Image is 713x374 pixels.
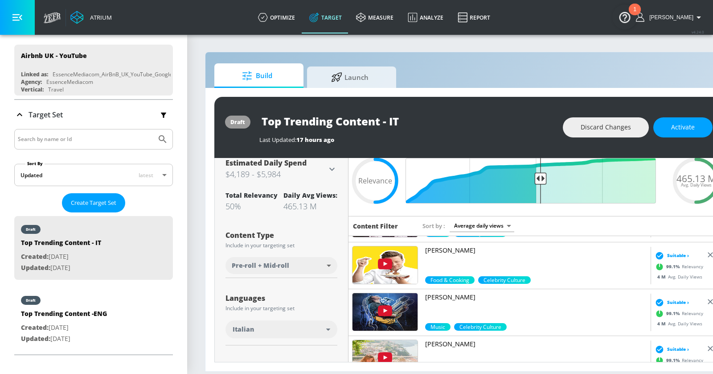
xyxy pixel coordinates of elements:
p: [PERSON_NAME] [425,246,647,255]
div: draft [26,227,36,232]
div: Average daily views [450,220,514,232]
button: Open Resource Center, 1 new notification [612,4,637,29]
div: Italian [225,320,337,338]
div: Airbnb UK - YouTubeLinked as:EssenceMediacom_AirBnB_UK_YouTube_GoogleAdsAgency:EssenceMediacomVer... [14,45,173,96]
div: 99.1% [425,323,451,331]
a: Report [451,1,497,33]
nav: list of Target Set [14,212,173,354]
div: Total Relevancy [225,191,278,199]
div: Relevancy [653,353,703,367]
span: Updated: [21,334,50,343]
div: Avg. Daily Views [653,273,702,280]
span: Italian [233,325,254,334]
span: Suitable › [667,252,689,259]
span: Created: [21,252,49,261]
label: Sort By [25,161,45,166]
span: Updated: [21,263,50,272]
span: login as: casey.cohen@zefr.com [646,14,693,21]
div: draftTop Trending Content -ENGCreated:[DATE]Updated:[DATE] [14,287,173,351]
div: 70.0% [478,276,531,284]
p: [DATE] [21,322,107,333]
div: Suitable › [653,345,689,353]
span: Relevance [358,177,392,184]
p: [PERSON_NAME] [425,293,647,302]
a: [PERSON_NAME] [425,246,647,276]
div: Top Trending Content - IT [21,238,101,251]
div: 50% [225,201,278,212]
span: Music [425,323,451,331]
p: [PERSON_NAME] [425,340,647,349]
div: 99.1% [425,229,451,237]
span: 99.1 % [666,357,682,364]
div: Atrium [86,13,112,21]
span: Discard Changes [581,122,631,133]
span: Food & Cooking [425,276,475,284]
input: Final Threshold [411,158,660,204]
span: Created: [21,323,49,332]
span: Celebrity Culture [478,276,531,284]
span: Pre-roll + Mid-roll [232,261,289,270]
div: Include in your targeting set [225,306,337,311]
div: Last Updated: [259,136,554,144]
div: Suitable › [653,298,689,307]
span: Suitable › [667,346,689,353]
span: Celebrity Culture [454,229,507,237]
span: Launch [316,66,384,88]
span: Activate [671,122,695,133]
div: Agency: [21,78,42,86]
div: 99.0% [454,229,507,237]
span: Build [223,65,291,87]
div: draftTop Trending Content - ITCreated:[DATE]Updated:[DATE] [14,216,173,280]
span: Estimated Daily Spend [225,158,307,168]
div: 99.0% [454,323,507,331]
h3: $4,189 - $5,984 [225,168,327,180]
p: Target Set [29,110,63,120]
a: Analyze [401,1,451,33]
div: Vertical: [21,86,44,93]
div: Relevancy [653,260,703,273]
div: draft [230,118,245,126]
span: 99.1 % [666,263,682,270]
a: [PERSON_NAME] [425,293,647,323]
span: Avg. Daily Views [681,183,712,187]
span: 99.1 % [666,310,682,317]
div: Travel [48,86,64,93]
button: [PERSON_NAME] [636,12,704,23]
a: Target [302,1,349,33]
button: Discard Changes [563,117,649,137]
div: draft [26,298,36,303]
img: UUolz1FbIlymB0lfzhESxtow [352,293,418,331]
div: EssenceMediacom [46,78,93,86]
div: Airbnb UK - YouTube [21,51,87,60]
div: Linked as: [21,71,48,78]
div: 99.1% [425,276,475,284]
span: latest [139,171,153,179]
input: Search by name or Id [18,133,153,145]
div: Content Type [225,232,337,239]
span: 4 M [657,273,668,279]
div: Suitable › [653,251,689,260]
span: Celebrity Culture [454,323,507,331]
div: EssenceMediacom_AirBnB_UK_YouTube_GoogleAds [53,71,182,78]
div: Updated [20,171,42,179]
div: Relevancy [653,307,703,320]
p: [DATE] [21,333,107,345]
a: Atrium [70,11,112,24]
span: Sort by [422,222,445,230]
img: UUvN4WDikalK5wP-QFE9Zyag [352,199,418,237]
span: Suitable › [667,299,689,306]
h6: Content Filter [353,222,398,230]
a: optimize [251,1,302,33]
span: Create Target Set [71,198,116,208]
div: Target Set [14,100,173,129]
p: [DATE] [21,251,101,262]
div: 1 [633,9,636,21]
img: UUpSgg_ECBj25s9moCDfSTsA [352,246,418,284]
div: Languages [225,295,337,302]
div: Target Set [14,129,173,354]
div: Estimated Daily Spend$4,189 - $5,984 [225,158,337,180]
div: Daily Avg Views: [283,191,337,199]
